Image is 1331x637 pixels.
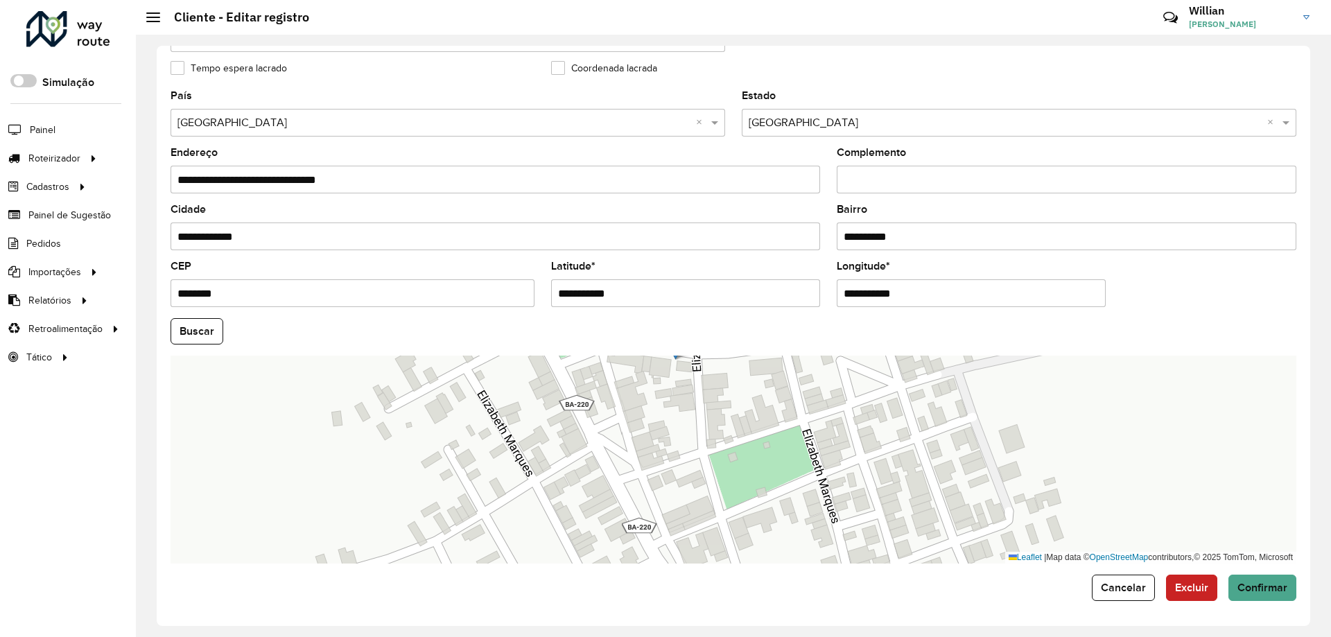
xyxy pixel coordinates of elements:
span: Excluir [1175,582,1208,593]
h2: Cliente - Editar registro [160,10,309,25]
label: Estado [742,87,776,104]
a: Leaflet [1009,552,1042,562]
a: Contato Rápido [1156,3,1185,33]
span: Clear all [696,114,708,131]
label: País [171,87,192,104]
div: Map data © contributors,© 2025 TomTom, Microsoft [1005,552,1296,564]
button: Cancelar [1092,575,1155,601]
span: Clear all [1267,114,1279,131]
span: Pedidos [26,236,61,251]
h3: Willian [1189,4,1293,17]
span: Relatórios [28,293,71,308]
label: Tempo espera lacrado [171,61,287,76]
button: Confirmar [1228,575,1296,601]
span: [PERSON_NAME] [1189,18,1293,30]
span: Retroalimentação [28,322,103,336]
label: Latitude [551,258,595,274]
label: Complemento [837,144,906,161]
span: Importações [28,265,81,279]
span: | [1044,552,1046,562]
span: Cancelar [1101,582,1146,593]
button: Buscar [171,318,223,344]
span: Painel de Sugestão [28,208,111,222]
span: Tático [26,350,52,365]
span: Cadastros [26,180,69,194]
span: Painel [30,123,55,137]
label: Bairro [837,201,867,218]
label: Longitude [837,258,890,274]
label: Simulação [42,74,94,91]
a: OpenStreetMap [1090,552,1149,562]
label: Endereço [171,144,218,161]
label: CEP [171,258,191,274]
span: Confirmar [1237,582,1287,593]
span: Roteirizador [28,151,80,166]
label: Coordenada lacrada [551,61,657,76]
label: Cidade [171,201,206,218]
button: Excluir [1166,575,1217,601]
